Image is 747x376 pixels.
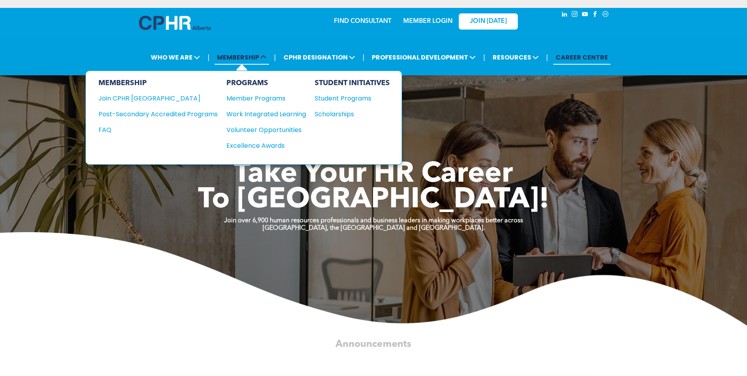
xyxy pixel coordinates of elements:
li: | [208,49,209,65]
span: WHO WE ARE [148,50,202,65]
div: Student Programs [315,93,382,103]
span: Take Your HR Career [234,160,513,189]
a: CAREER CENTRE [553,50,610,65]
div: Volunteer Opportunities [226,125,298,135]
a: facebook [591,10,600,20]
li: | [546,49,548,65]
a: Excellence Awards [226,141,306,151]
span: RESOURCES [490,50,541,65]
a: Social network [601,10,610,20]
div: Join CPHR [GEOGRAPHIC_DATA] [98,93,206,103]
div: Scholarships [315,109,382,119]
span: Announcements [336,339,411,349]
span: To [GEOGRAPHIC_DATA]! [198,186,549,214]
li: | [483,49,485,65]
div: PROGRAMS [226,79,306,87]
a: Member Programs [226,93,306,103]
li: | [274,49,276,65]
a: FAQ [98,125,218,135]
div: Post-Secondary Accredited Programs [98,109,206,119]
span: CPHR DESIGNATION [281,50,358,65]
div: FAQ [98,125,206,135]
strong: [GEOGRAPHIC_DATA], the [GEOGRAPHIC_DATA] and [GEOGRAPHIC_DATA]. [263,225,485,231]
div: Work Integrated Learning [226,109,298,119]
a: youtube [581,10,589,20]
div: Member Programs [226,93,298,103]
li: | [363,49,365,65]
a: JOIN [DATE] [459,13,518,30]
div: STUDENT INITIATIVES [315,79,390,87]
span: MEMBERSHIP [215,50,269,65]
a: instagram [571,10,579,20]
a: linkedin [560,10,569,20]
a: Post-Secondary Accredited Programs [98,109,218,119]
a: MEMBER LOGIN [403,18,452,24]
a: Work Integrated Learning [226,109,306,119]
a: Student Programs [315,93,390,103]
a: Join CPHR [GEOGRAPHIC_DATA] [98,93,218,103]
strong: Join over 6,900 human resources professionals and business leaders in making workplaces better ac... [224,218,523,224]
a: Volunteer Opportunities [226,125,306,135]
span: PROFESSIONAL DEVELOPMENT [369,50,478,65]
a: FIND CONSULTANT [334,18,391,24]
img: A blue and white logo for cp alberta [139,16,211,30]
span: JOIN [DATE] [470,18,507,25]
div: MEMBERSHIP [98,79,218,87]
a: Scholarships [315,109,390,119]
div: Excellence Awards [226,141,298,151]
